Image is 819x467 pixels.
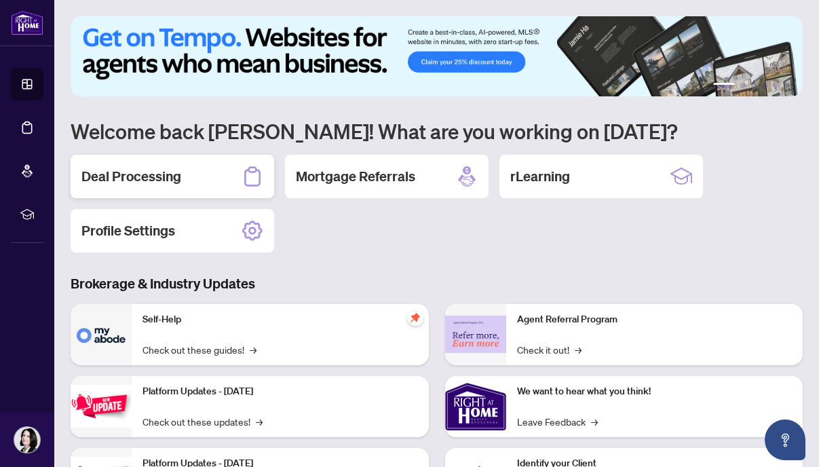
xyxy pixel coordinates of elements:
button: 5 [773,83,778,88]
a: Check out these updates!→ [142,414,263,429]
a: Leave Feedback→ [517,414,598,429]
h1: Welcome back [PERSON_NAME]! What are you working on [DATE]? [71,118,803,144]
h2: Profile Settings [81,221,175,240]
img: We want to hear what you think! [445,376,506,437]
span: → [250,342,256,357]
p: We want to hear what you think! [517,384,793,399]
h2: Mortgage Referrals [296,167,415,186]
button: 3 [751,83,757,88]
a: Check out these guides!→ [142,342,256,357]
button: Open asap [765,419,805,460]
button: 6 [784,83,789,88]
p: Platform Updates - [DATE] [142,384,418,399]
button: 1 [713,83,735,88]
button: 2 [740,83,746,88]
h2: Deal Processing [81,167,181,186]
a: Check it out!→ [517,342,582,357]
h3: Brokerage & Industry Updates [71,274,803,293]
img: Agent Referral Program [445,316,506,353]
h2: rLearning [510,167,570,186]
span: pushpin [407,310,423,326]
img: logo [11,10,43,35]
span: → [575,342,582,357]
img: Profile Icon [14,427,40,453]
img: Platform Updates - July 21, 2025 [71,385,132,428]
button: 4 [762,83,767,88]
p: Agent Referral Program [517,312,793,327]
span: → [256,414,263,429]
p: Self-Help [142,312,418,327]
img: Slide 0 [71,16,803,96]
img: Self-Help [71,304,132,365]
span: → [591,414,598,429]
